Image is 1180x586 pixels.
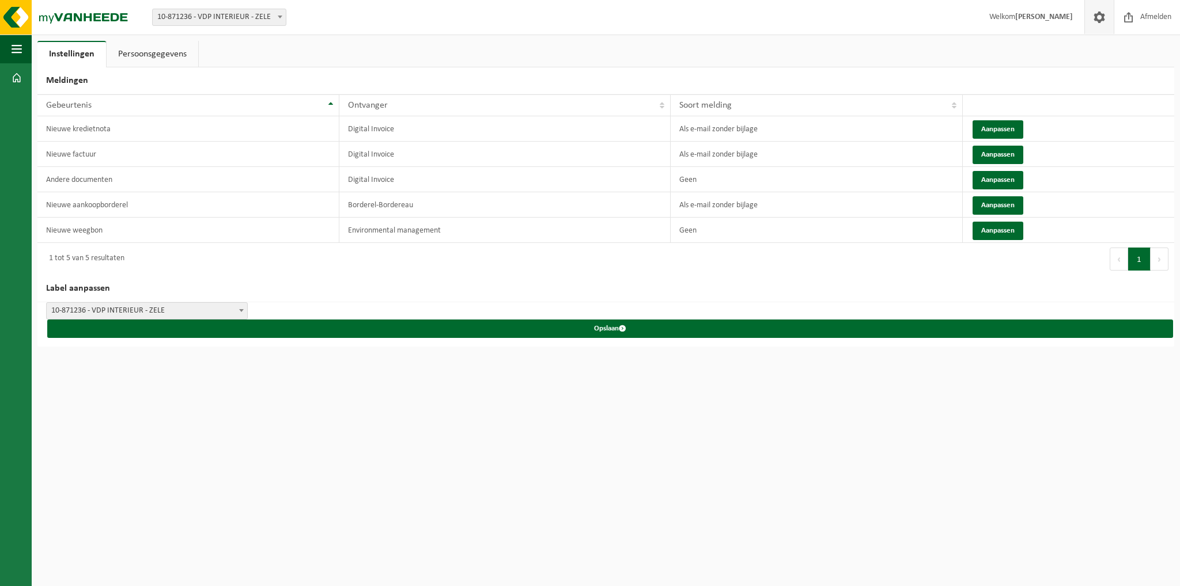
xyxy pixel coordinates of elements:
button: Aanpassen [973,146,1023,164]
td: Borderel-Bordereau [339,192,671,218]
td: Environmental management [339,218,671,243]
h2: Meldingen [37,67,1174,94]
td: Geen [671,167,963,192]
span: 10-871236 - VDP INTERIEUR - ZELE [47,303,247,319]
span: Ontvanger [348,101,388,110]
td: Nieuwe factuur [37,142,339,167]
button: Aanpassen [973,222,1023,240]
span: 10-871236 - VDP INTERIEUR - ZELE [153,9,286,25]
td: Nieuwe aankoopborderel [37,192,339,218]
button: Opslaan [47,319,1173,338]
h2: Label aanpassen [37,275,1174,302]
div: 1 tot 5 van 5 resultaten [43,249,124,269]
td: Digital Invoice [339,167,671,192]
td: Als e-mail zonder bijlage [671,192,963,218]
button: Aanpassen [973,196,1023,215]
button: Next [1151,248,1168,271]
td: Als e-mail zonder bijlage [671,142,963,167]
button: Previous [1110,248,1128,271]
td: Nieuwe kredietnota [37,116,339,142]
span: 10-871236 - VDP INTERIEUR - ZELE [46,302,248,319]
a: Instellingen [37,41,106,67]
td: Digital Invoice [339,116,671,142]
td: Geen [671,218,963,243]
td: Digital Invoice [339,142,671,167]
td: Andere documenten [37,167,339,192]
span: 10-871236 - VDP INTERIEUR - ZELE [152,9,286,26]
a: Persoonsgegevens [107,41,198,67]
span: Gebeurtenis [46,101,92,110]
td: Nieuwe weegbon [37,218,339,243]
td: Als e-mail zonder bijlage [671,116,963,142]
button: 1 [1128,248,1151,271]
button: Aanpassen [973,120,1023,139]
span: Soort melding [679,101,732,110]
strong: [PERSON_NAME] [1015,13,1073,21]
button: Aanpassen [973,171,1023,189]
